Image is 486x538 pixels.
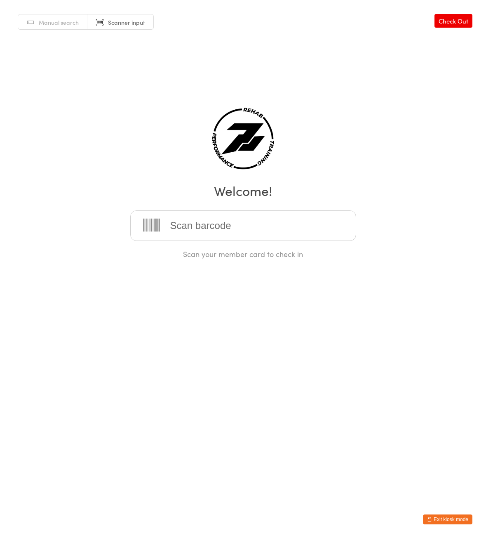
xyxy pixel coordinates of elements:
h2: Welcome! [8,181,478,200]
span: Manual search [39,18,79,26]
input: Scan barcode [130,210,356,241]
a: Check Out [434,14,472,28]
img: ZNTH Rehab & Training Centre [212,108,274,170]
div: Scan your member card to check in [130,249,356,259]
button: Exit kiosk mode [423,514,472,524]
span: Scanner input [108,18,145,26]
